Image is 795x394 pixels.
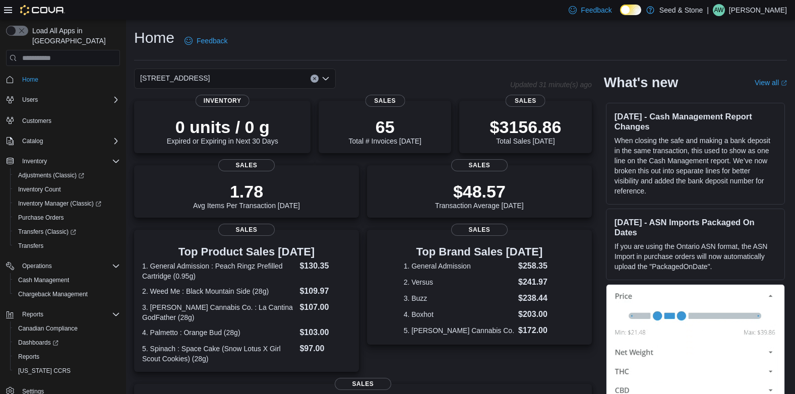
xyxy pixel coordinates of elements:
a: Dashboards [14,337,63,349]
span: Catalog [18,135,120,147]
dd: $172.00 [518,324,555,337]
span: Sales [218,224,275,236]
span: Inventory Count [14,183,120,195]
span: Users [18,94,120,106]
img: Cova [20,5,65,15]
span: Feedback [581,5,611,15]
span: Adjustments (Classic) [14,169,120,181]
dt: 5. [PERSON_NAME] Cannabis Co. [404,325,514,336]
span: Inventory Manager (Classic) [14,198,120,210]
dt: 1. General Admission [404,261,514,271]
p: | [707,4,709,16]
p: 65 [348,117,421,137]
span: Users [22,96,38,104]
span: Chargeback Management [14,288,120,300]
span: Sales [451,159,508,171]
span: Adjustments (Classic) [18,171,84,179]
p: $3156.86 [490,117,562,137]
span: Sales [506,95,545,107]
dt: 1. General Admission : Peach Ringz Prefilled Cartridge (0.95g) [142,261,295,281]
span: Cash Management [18,276,69,284]
h1: Home [134,28,174,48]
span: Customers [18,114,120,126]
a: View allExternal link [755,79,787,87]
dd: $103.00 [299,326,350,339]
p: [PERSON_NAME] [729,4,787,16]
h2: What's new [604,75,678,91]
button: Clear input [311,75,319,83]
span: Inventory [22,157,47,165]
dt: 3. Buzz [404,293,514,303]
button: Users [18,94,42,106]
dt: 2. Versus [404,277,514,287]
p: If you are using the Ontario ASN format, the ASN Import in purchase orders will now automatically... [615,241,776,272]
a: Feedback [180,31,231,51]
button: Canadian Compliance [10,321,124,336]
div: Transaction Average [DATE] [435,181,524,210]
span: Canadian Compliance [14,322,120,335]
a: Adjustments (Classic) [10,168,124,182]
h3: Top Product Sales [DATE] [142,246,351,258]
dd: $107.00 [299,301,350,313]
input: Dark Mode [620,5,641,15]
button: Open list of options [322,75,330,83]
span: Inventory [18,155,120,167]
span: Washington CCRS [14,365,120,377]
span: Chargeback Management [18,290,88,298]
p: 1.78 [193,181,300,202]
span: Feedback [197,36,227,46]
span: Reports [14,351,120,363]
span: Operations [22,262,52,270]
h3: [DATE] - ASN Imports Packaged On Dates [615,217,776,237]
button: Users [2,93,124,107]
p: $48.57 [435,181,524,202]
span: Reports [18,308,120,320]
button: Chargeback Management [10,287,124,301]
span: Reports [18,353,39,361]
a: Purchase Orders [14,212,68,224]
a: Adjustments (Classic) [14,169,88,181]
h3: Top Brand Sales [DATE] [404,246,556,258]
span: Inventory Count [18,185,61,193]
dt: 5. Spinach : Space Cake (Snow Lotus X Girl Scout Cookies) (28g) [142,344,295,364]
dd: $130.35 [299,260,350,272]
dt: 2. Weed Me : Black Mountain Side (28g) [142,286,295,296]
span: Sales [335,378,391,390]
span: Catalog [22,137,43,145]
a: Canadian Compliance [14,322,82,335]
a: [US_STATE] CCRS [14,365,75,377]
button: Inventory [18,155,51,167]
a: Transfers [14,240,47,252]
a: Cash Management [14,274,73,286]
span: Purchase Orders [18,214,64,222]
a: Chargeback Management [14,288,92,300]
span: Transfers (Classic) [18,228,76,236]
a: Home [18,74,42,86]
span: Transfers (Classic) [14,226,120,238]
button: Operations [2,259,124,273]
span: Home [18,73,120,86]
svg: External link [781,80,787,86]
button: Catalog [2,134,124,148]
button: Transfers [10,239,124,253]
span: Transfers [14,240,120,252]
a: Customers [18,115,55,127]
a: Inventory Manager (Classic) [14,198,105,210]
p: Seed & Stone [659,4,703,16]
span: Cash Management [14,274,120,286]
dd: $241.97 [518,276,555,288]
span: Reports [22,310,43,318]
span: Inventory Manager (Classic) [18,200,101,208]
div: Avg Items Per Transaction [DATE] [193,181,300,210]
span: AW [714,4,723,16]
a: Reports [14,351,43,363]
span: Operations [18,260,120,272]
span: Dashboards [18,339,58,347]
button: Inventory Count [10,182,124,196]
a: Transfers (Classic) [14,226,80,238]
span: Sales [218,159,275,171]
a: Dashboards [10,336,124,350]
button: Operations [18,260,56,272]
p: When closing the safe and making a bank deposit in the same transaction, this used to show as one... [615,136,776,196]
button: Reports [10,350,124,364]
